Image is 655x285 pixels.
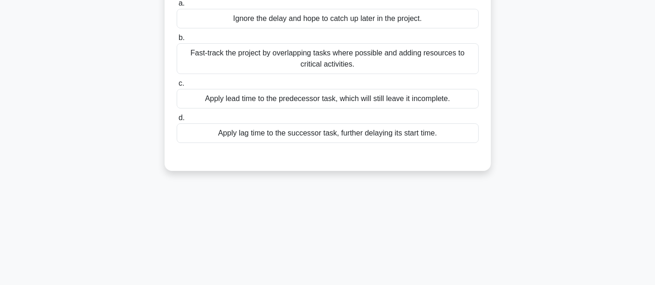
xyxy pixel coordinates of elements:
div: Apply lag time to the successor task, further delaying its start time. [177,123,479,143]
div: Apply lead time to the predecessor task, which will still leave it incomplete. [177,89,479,109]
span: b. [179,34,185,41]
span: c. [179,79,184,87]
span: d. [179,114,185,122]
div: Ignore the delay and hope to catch up later in the project. [177,9,479,28]
div: Fast-track the project by overlapping tasks where possible and adding resources to critical activ... [177,43,479,74]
